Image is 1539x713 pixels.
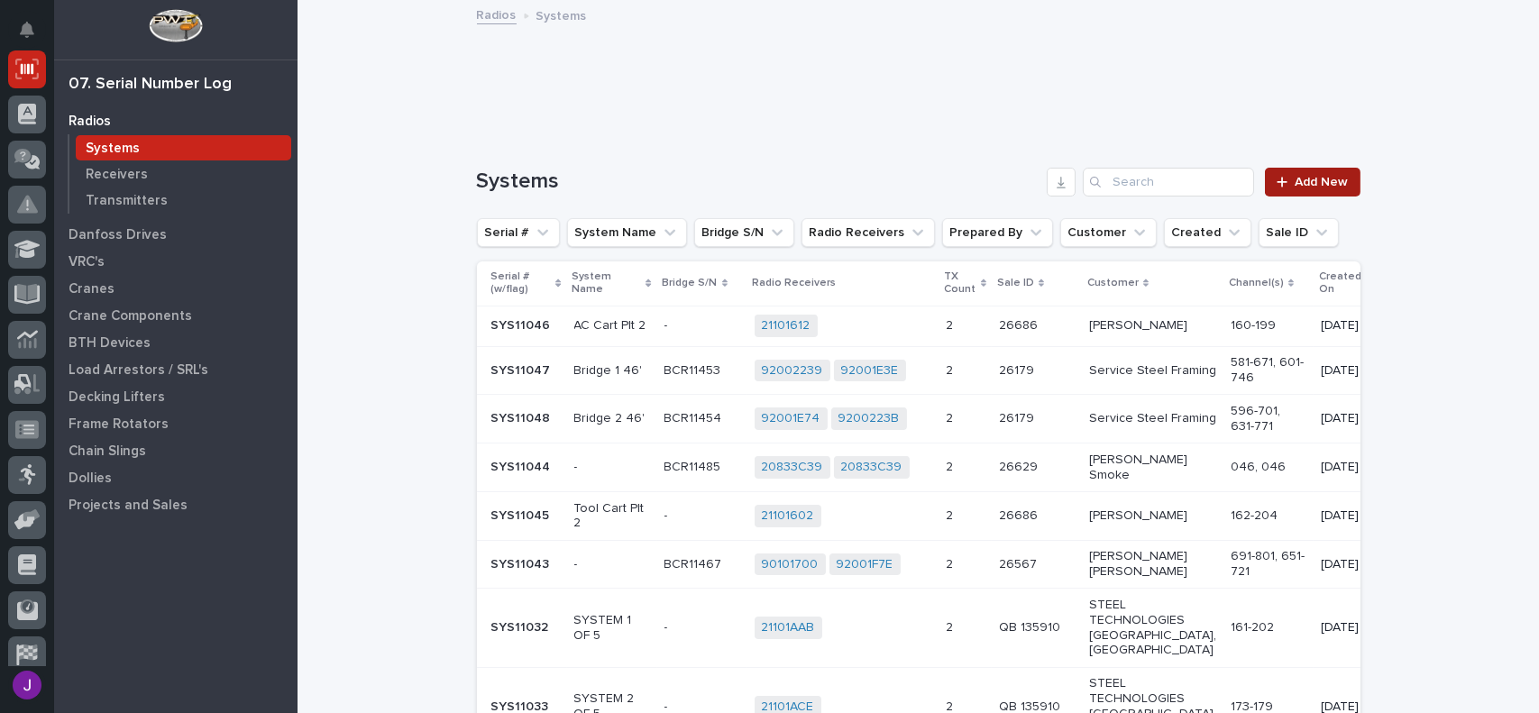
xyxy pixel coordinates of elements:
p: SYS11048 [491,407,554,426]
p: 2 [947,505,957,524]
tr: SYS11047SYS11047 Bridge 1 46'BCR11453BCR11453 92002239 92001E3E 22 2617926179 Service Steel Frami... [477,346,1401,395]
p: STEEL TECHNOLOGIES [GEOGRAPHIC_DATA], [GEOGRAPHIC_DATA] [1089,598,1216,658]
p: Frame Rotators [69,416,169,433]
p: 2 [947,407,957,426]
p: [DATE] [1321,318,1371,334]
h1: Systems [477,169,1040,195]
p: 2 [947,456,957,475]
p: - [664,617,672,635]
p: 691-801, 651-721 [1231,549,1306,580]
p: BCR11454 [664,407,726,426]
p: 162-204 [1231,508,1306,524]
p: Tool Cart Plt 2 [574,501,650,532]
p: [DATE] [1321,460,1371,475]
input: Search [1083,168,1254,197]
p: QB 135910 [999,617,1064,635]
p: Danfoss Drives [69,227,167,243]
a: Systems [69,135,298,160]
p: Transmitters [86,193,168,209]
p: 26179 [999,407,1038,426]
p: SYS11043 [491,553,554,572]
p: [PERSON_NAME] [1089,318,1216,334]
p: Radio Receivers [753,273,837,293]
a: 20833C39 [841,460,902,475]
p: BCR11453 [664,360,725,379]
p: 26629 [999,456,1041,475]
tr: SYS11044SYS11044 -BCR11485BCR11485 20833C39 20833C39 22 2662926629 [PERSON_NAME] Smoke046, 046[DATE] [477,443,1401,492]
p: Crane Components [69,308,192,325]
p: Channel(s) [1229,273,1284,293]
p: Projects and Sales [69,498,188,514]
a: Add New [1265,168,1360,197]
p: 2 [947,617,957,635]
a: 21101602 [762,508,814,524]
button: Prepared By [942,218,1053,247]
p: Systems [536,5,587,24]
p: 2 [947,360,957,379]
p: 26686 [999,505,1041,524]
p: [PERSON_NAME] Smoke [1089,452,1216,483]
button: Serial # [477,218,560,247]
a: Receivers [69,161,298,187]
a: 20833C39 [762,460,823,475]
button: Created [1164,218,1251,247]
button: Radio Receivers [802,218,935,247]
p: SYS11032 [491,617,553,635]
tr: SYS11032SYS11032 SYSTEM 1 OF 5-- 21101AAB 22 QB 135910QB 135910 STEEL TECHNOLOGIES [GEOGRAPHIC_DA... [477,589,1401,667]
p: Sale ID [997,273,1034,293]
img: Workspace Logo [149,9,202,42]
a: 92001E3E [841,363,899,379]
tr: SYS11043SYS11043 -BCR11467BCR11467 90101700 92001F7E 22 2656726567 [PERSON_NAME] [PERSON_NAME]691... [477,540,1401,589]
p: Bridge S/N [663,273,718,293]
a: Load Arrestors / SRL's [54,356,298,383]
p: - [574,557,650,572]
div: Notifications [23,22,46,50]
a: Radios [477,4,517,24]
button: System Name [567,218,687,247]
button: Notifications [8,11,46,49]
p: [PERSON_NAME] [1089,508,1216,524]
p: System Name [573,267,642,300]
a: 92002239 [762,363,823,379]
p: SYSTEM 1 OF 5 [574,613,650,644]
a: Radios [54,107,298,134]
p: Service Steel Framing [1089,411,1216,426]
p: 581-671, 601-746 [1231,355,1306,386]
p: 596-701, 631-771 [1231,404,1306,434]
p: SYS11044 [491,456,554,475]
p: Customer [1087,273,1139,293]
a: 21101612 [762,318,811,334]
p: [DATE] [1321,620,1371,635]
p: Bridge 1 46' [574,363,650,379]
span: Add New [1296,176,1349,188]
a: Dollies [54,464,298,491]
a: Chain Slings [54,437,298,464]
a: Decking Lifters [54,383,298,410]
button: Customer [1060,218,1157,247]
p: AC Cart Plt 2 [574,318,650,334]
p: Receivers [86,167,148,183]
a: Danfoss Drives [54,221,298,248]
p: - [574,460,650,475]
p: 161-202 [1231,620,1306,635]
p: [DATE] [1321,508,1371,524]
a: 92001F7E [837,557,893,572]
p: Decking Lifters [69,389,165,406]
p: [DATE] [1321,363,1371,379]
a: Transmitters [69,187,298,213]
button: users-avatar [8,666,46,704]
p: Systems [86,141,140,157]
a: 9200223B [838,411,900,426]
p: 2 [947,315,957,334]
p: VRC's [69,254,105,270]
a: 92001E74 [762,411,820,426]
a: VRC's [54,248,298,275]
p: 26179 [999,360,1038,379]
p: Created On [1319,267,1361,300]
button: Bridge S/N [694,218,794,247]
p: Dollies [69,471,112,487]
p: 26686 [999,315,1041,334]
a: BTH Devices [54,329,298,356]
p: 160-199 [1231,318,1306,334]
p: Service Steel Framing [1089,363,1216,379]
